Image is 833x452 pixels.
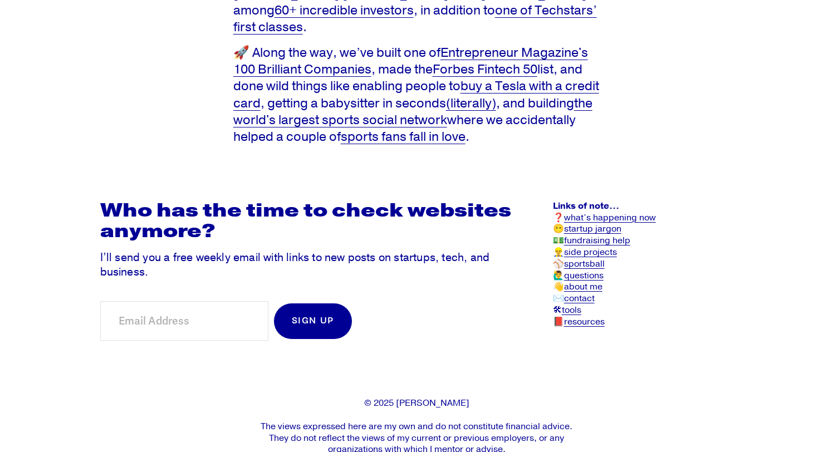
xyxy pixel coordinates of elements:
[233,45,600,145] p: 🚀 Along the way, we’ve built one of , made the list, and done wild things like enabling people to...
[292,315,334,326] span: Sign Up
[446,95,496,111] a: (literally)
[100,301,268,341] input: Email Address
[564,293,595,304] a: contact
[553,200,619,223] strong: Links of note… ❓
[233,45,588,77] a: Entrepreneur Magazine's 100 Brilliant Companies
[564,281,602,293] a: about me
[233,78,599,111] a: buy a Tesla with a credit card
[564,258,605,270] a: sportsball
[564,247,617,258] a: side projects
[564,235,630,247] a: fundraising help
[275,2,414,18] a: 60+ incredible investors
[341,129,465,145] a: sports fans fall in love
[553,200,707,328] p: 😶 💵 👷‍♂️ ⚾️ 🙋‍♂️ 👋 ✉️ 🛠 📕
[564,316,605,328] a: resources
[233,2,597,35] a: one of Techstars’ first classes
[564,223,621,235] a: startup jargon
[564,270,604,282] a: questions
[233,95,592,128] a: the world's largest sports social network
[433,61,537,77] a: Forbes Fintech 50
[562,304,581,316] a: tools
[100,200,520,242] h2: Who has the time to check websites anymore?
[564,212,656,224] a: what’s happening now
[273,303,352,340] button: Sign Up
[100,250,520,279] p: I’ll send you a free weekly email with links to new posts on startups, tech, and business.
